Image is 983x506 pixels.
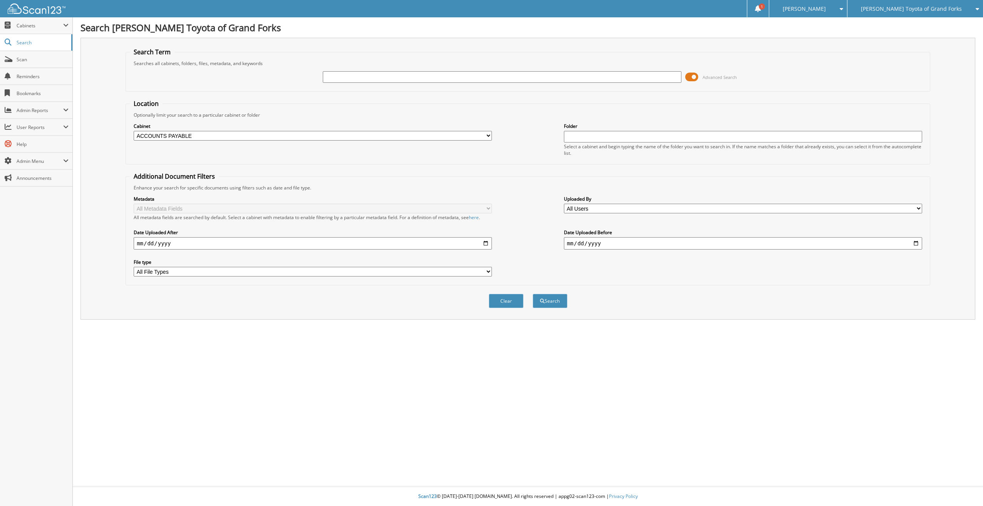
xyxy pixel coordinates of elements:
[17,107,63,114] span: Admin Reports
[134,259,492,265] label: File type
[17,56,69,63] span: Scan
[703,74,737,80] span: Advanced Search
[861,7,962,11] span: [PERSON_NAME] Toyota of Grand Forks
[17,39,67,46] span: Search
[564,196,922,202] label: Uploaded By
[130,60,926,67] div: Searches all cabinets, folders, files, metadata, and keywords
[418,493,437,499] span: Scan123
[81,21,975,34] h1: Search [PERSON_NAME] Toyota of Grand Forks
[564,143,922,156] div: Select a cabinet and begin typing the name of the folder you want to search in. If the name match...
[17,90,69,97] span: Bookmarks
[564,123,922,129] label: Folder
[17,73,69,80] span: Reminders
[134,123,492,129] label: Cabinet
[469,214,479,221] a: here
[8,3,65,14] img: scan123-logo-white.svg
[130,112,926,118] div: Optionally limit your search to a particular cabinet or folder
[130,99,163,108] legend: Location
[134,229,492,236] label: Date Uploaded After
[134,237,492,250] input: start
[17,175,69,181] span: Announcements
[17,158,63,164] span: Admin Menu
[489,294,523,308] button: Clear
[17,124,63,131] span: User Reports
[130,48,174,56] legend: Search Term
[759,3,765,10] span: 1
[17,141,69,147] span: Help
[73,487,983,506] div: © [DATE]-[DATE] [DOMAIN_NAME]. All rights reserved | appg02-scan123-com |
[130,184,926,191] div: Enhance your search for specific documents using filters such as date and file type.
[17,22,63,29] span: Cabinets
[783,7,826,11] span: [PERSON_NAME]
[533,294,567,308] button: Search
[609,493,638,499] a: Privacy Policy
[134,214,492,221] div: All metadata fields are searched by default. Select a cabinet with metadata to enable filtering b...
[130,172,219,181] legend: Additional Document Filters
[564,237,922,250] input: end
[564,229,922,236] label: Date Uploaded Before
[134,196,492,202] label: Metadata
